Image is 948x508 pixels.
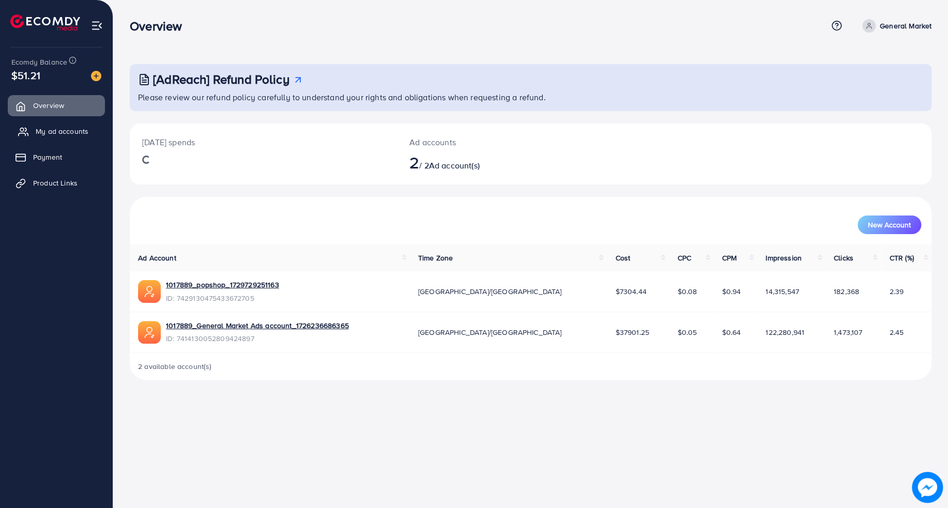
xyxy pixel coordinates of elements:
span: 2.45 [889,327,904,337]
p: Ad accounts [409,136,585,148]
h2: / 2 [409,152,585,172]
span: Cost [615,253,630,263]
span: Overview [33,100,64,111]
a: My ad accounts [8,121,105,142]
span: CPC [677,253,691,263]
img: ic-ads-acc.e4c84228.svg [138,280,161,303]
span: 1,473,107 [834,327,862,337]
a: 1017889_General Market Ads account_1726236686365 [166,320,349,331]
img: image [912,472,943,503]
span: CTR (%) [889,253,913,263]
span: 122,280,941 [766,327,804,337]
span: $0.64 [722,327,741,337]
a: General Market [858,19,931,33]
span: ID: 7414130052809424897 [166,333,349,344]
a: Payment [8,147,105,167]
span: [GEOGRAPHIC_DATA]/[GEOGRAPHIC_DATA] [418,286,562,297]
span: Product Links [33,178,78,188]
a: 1017889_popshop_1729729251163 [166,280,279,290]
h3: [AdReach] Refund Policy [153,72,289,87]
span: $0.94 [722,286,741,297]
span: $0.05 [677,327,697,337]
span: Time Zone [418,253,453,263]
span: $37901.25 [615,327,649,337]
span: $7304.44 [615,286,646,297]
span: Payment [33,152,62,162]
span: Ad Account [138,253,176,263]
span: 2.39 [889,286,904,297]
p: General Market [880,20,931,32]
img: logo [10,14,80,30]
span: New Account [868,221,911,228]
span: Ecomdy Balance [11,57,67,67]
span: 14,315,547 [766,286,799,297]
span: 2 [409,150,419,174]
h3: Overview [130,19,190,34]
span: $0.08 [677,286,697,297]
img: menu [91,20,103,32]
a: Overview [8,95,105,116]
span: My ad accounts [36,126,88,136]
img: ic-ads-acc.e4c84228.svg [138,321,161,344]
span: Clicks [834,253,853,263]
span: CPM [722,253,736,263]
span: [GEOGRAPHIC_DATA]/[GEOGRAPHIC_DATA] [418,327,562,337]
p: Please review our refund policy carefully to understand your rights and obligations when requesti... [138,91,925,103]
span: $51.21 [11,68,40,83]
span: Ad account(s) [429,160,480,171]
span: 2 available account(s) [138,361,212,372]
span: Impression [766,253,802,263]
img: image [91,71,101,81]
span: 182,368 [834,286,859,297]
span: ID: 7429130475433672705 [166,293,279,303]
p: [DATE] spends [142,136,385,148]
button: New Account [858,215,921,234]
a: Product Links [8,173,105,193]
